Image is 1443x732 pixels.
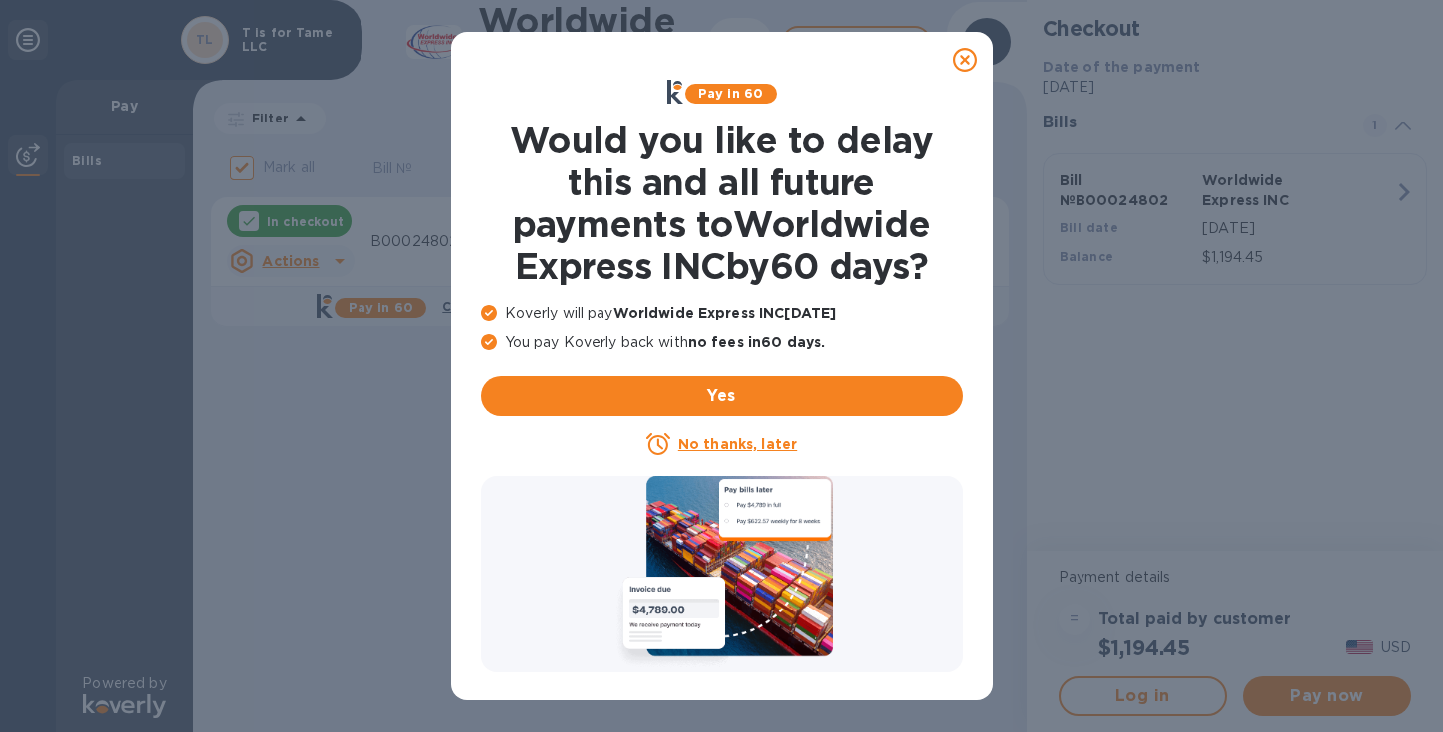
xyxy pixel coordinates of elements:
[698,86,763,101] b: Pay in 60
[481,120,963,287] h1: Would you like to delay this and all future payments to Worldwide Express INC by 60 days ?
[481,332,963,353] p: You pay Koverly back with
[678,436,797,452] u: No thanks, later
[688,334,825,350] b: no fees in 60 days .
[481,303,963,324] p: Koverly will pay
[497,384,947,408] span: Yes
[613,305,837,321] b: Worldwide Express INC [DATE]
[481,376,963,416] button: Yes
